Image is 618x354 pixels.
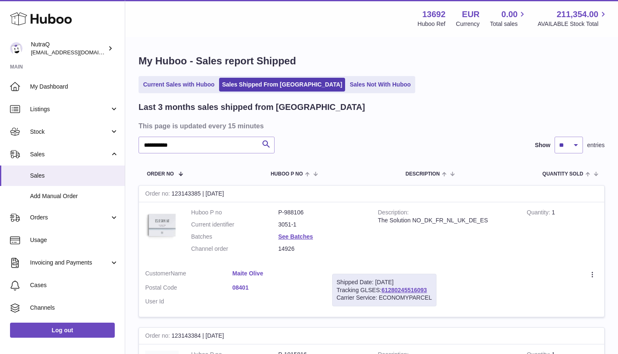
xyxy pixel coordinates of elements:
[191,209,278,216] dt: Huboo P no
[191,233,278,241] dt: Batches
[219,78,345,92] a: Sales Shipped From [GEOGRAPHIC_DATA]
[145,209,179,242] img: 136921728478892.jpg
[145,270,232,280] dt: Name
[337,278,432,286] div: Shipped Date: [DATE]
[347,78,414,92] a: Sales Not With Huboo
[10,323,115,338] a: Log out
[30,259,110,267] span: Invoicing and Payments
[139,186,604,202] div: 123143385 | [DATE]
[490,9,527,28] a: 0.00 Total sales
[30,236,119,244] span: Usage
[337,294,432,302] div: Carrier Service: ECONOMYPARCEL
[30,304,119,312] span: Channels
[557,9,598,20] span: 211,354.00
[147,171,174,177] span: Order No
[422,9,446,20] strong: 13692
[145,332,172,341] strong: Order no
[587,141,605,149] span: entries
[502,9,518,20] span: 0.00
[30,105,110,113] span: Listings
[232,270,320,278] a: Maite Olive
[462,9,479,20] strong: EUR
[537,9,608,28] a: 211,354.00 AVAILABLE Stock Total
[542,171,583,177] span: Quantity Sold
[527,209,552,218] strong: Quantity
[139,102,365,113] h2: Last 3 months sales shipped from [GEOGRAPHIC_DATA]
[456,20,480,28] div: Currency
[232,284,320,292] a: 08401
[139,54,605,68] h1: My Huboo - Sales report Shipped
[139,328,604,344] div: 123143384 | [DATE]
[191,221,278,229] dt: Current identifier
[145,284,232,294] dt: Postal Code
[30,83,119,91] span: My Dashboard
[278,221,366,229] dd: 3051-1
[537,20,608,28] span: AVAILABLE Stock Total
[535,141,550,149] label: Show
[378,216,515,224] div: The Solution NO_DK_FR_NL_UK_DE_ES
[490,20,527,28] span: Total sales
[10,42,23,55] img: log@nutraq.com
[30,192,119,200] span: Add Manual Order
[31,49,123,56] span: [EMAIL_ADDRESS][DOMAIN_NAME]
[30,281,119,289] span: Cases
[139,121,603,130] h3: This page is updated every 15 minutes
[145,298,232,306] dt: User Id
[381,287,427,293] a: 61280245516093
[378,209,409,218] strong: Description
[278,209,366,216] dd: P-988106
[271,171,303,177] span: Huboo P no
[418,20,446,28] div: Huboo Ref
[191,245,278,253] dt: Channel order
[31,41,106,56] div: NutraQ
[30,214,110,222] span: Orders
[140,78,217,92] a: Current Sales with Huboo
[520,202,604,263] td: 1
[278,233,313,240] a: See Batches
[145,270,171,277] span: Customer
[406,171,440,177] span: Description
[278,245,366,253] dd: 14926
[145,190,172,199] strong: Order no
[30,172,119,180] span: Sales
[30,150,110,158] span: Sales
[30,128,110,136] span: Stock
[332,274,436,307] div: Tracking GLSES:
